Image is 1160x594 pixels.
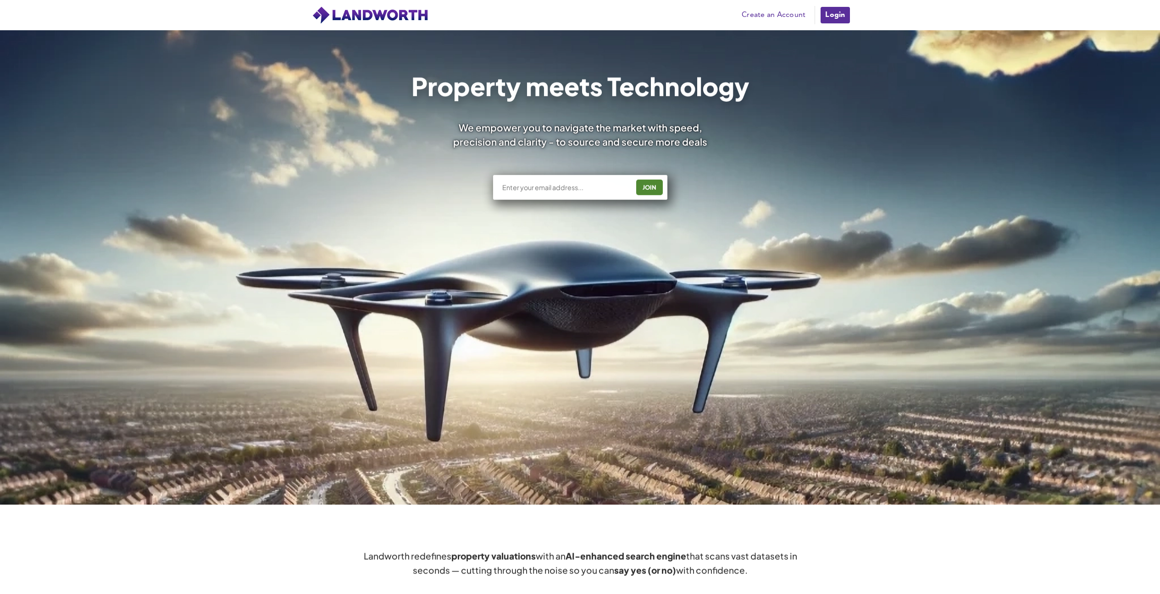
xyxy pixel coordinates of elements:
[614,565,676,576] strong: say yes (or no)
[501,183,629,192] input: Enter your email address...
[639,180,660,195] div: JOIN
[451,550,535,561] strong: property valuations
[441,121,720,149] div: We empower you to navigate the market with speed, precision and clarity - to source and secure mo...
[820,6,850,24] a: Login
[565,550,686,561] strong: AI-enhanced search engine
[411,74,749,99] h1: Property meets Technology
[636,180,663,195] button: JOIN
[737,8,810,22] a: Create an Account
